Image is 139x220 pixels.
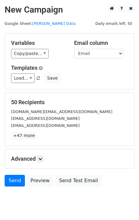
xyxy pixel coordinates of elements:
[5,5,134,15] h2: New Campaign
[11,123,80,128] small: [EMAIL_ADDRESS][DOMAIN_NAME]
[11,132,37,139] a: +47 more
[11,65,38,71] a: Templates
[93,20,134,27] span: Daily emails left: 50
[11,49,49,58] a: Copy/paste...
[93,21,134,26] a: Daily emails left: 50
[5,175,25,187] a: Send
[5,21,76,26] small: Google Sheet:
[55,175,102,187] a: Send Test Email
[11,40,65,46] h5: Variables
[11,116,80,121] small: [EMAIL_ADDRESS][DOMAIN_NAME]
[11,99,128,106] h5: 50 Recipients
[11,155,128,162] h5: Advanced
[11,109,112,114] small: [DOMAIN_NAME][EMAIL_ADDRESS][DOMAIN_NAME]
[26,175,54,187] a: Preview
[44,73,60,83] button: Save
[108,191,139,220] iframe: Chat Widget
[74,40,128,46] h5: Email column
[11,73,35,83] a: Load...
[32,21,75,26] a: [PERSON_NAME] Data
